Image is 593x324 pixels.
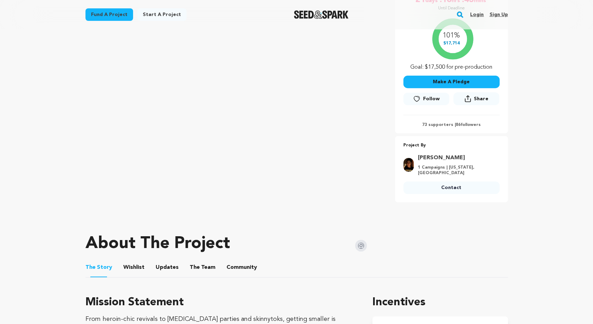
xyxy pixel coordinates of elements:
span: Story [85,263,112,272]
a: Start a project [137,8,187,21]
p: 1 Campaigns | [US_STATE], [GEOGRAPHIC_DATA] [418,165,495,176]
img: Seed&Spark Logo Dark Mode [294,10,348,19]
span: Community [227,263,257,272]
span: Share [453,92,499,108]
h3: Mission Statement [85,294,356,311]
span: Wishlist [123,263,145,272]
p: 73 supporters | followers [403,122,500,128]
span: The [85,263,96,272]
a: Follow [403,93,449,105]
span: 86 [456,123,461,127]
span: Share [474,95,488,102]
span: Follow [423,95,440,102]
button: Make A Pledge [403,76,500,88]
span: The [190,263,200,272]
img: 752789dbaef51d21.jpg [403,158,414,172]
button: Share [453,92,499,105]
a: Fund a project [85,8,133,21]
span: Team [190,263,215,272]
a: Login [470,9,484,20]
img: Seed&Spark Instagram Icon [355,240,367,251]
a: Sign up [489,9,508,20]
a: Seed&Spark Homepage [294,10,348,19]
span: Updates [156,263,179,272]
p: Project By [403,142,500,150]
a: Goto Priyanka Krishnan profile [418,154,495,162]
h1: About The Project [85,236,230,252]
h1: Incentives [372,294,508,311]
a: Contact [403,181,500,194]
